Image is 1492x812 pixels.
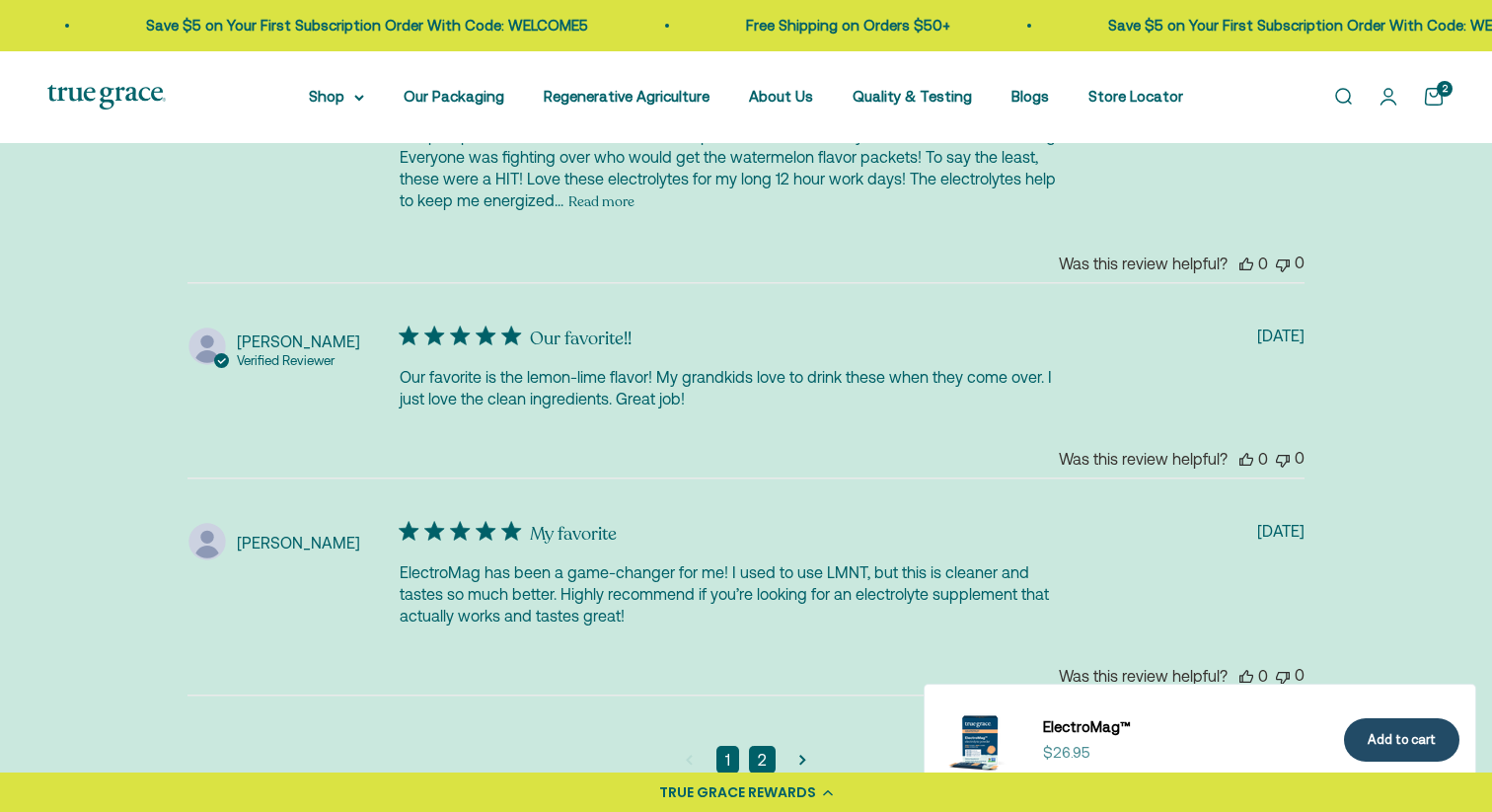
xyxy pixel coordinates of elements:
[568,190,634,214] button: Read more
[1239,667,1253,685] button: This review was helpful
[1437,81,1453,97] cart-count: 2
[1258,255,1268,272] div: 0
[237,353,335,368] span: Verified Reviewer
[749,88,813,105] a: About Us
[404,88,504,105] a: Our Packaging
[1011,88,1049,105] a: Blogs
[1239,450,1253,468] button: This review was helpful
[716,746,739,774] a: Navigate to page 1 of comments
[1257,522,1305,540] div: [DATE]
[530,522,617,546] div: My favorite
[1043,741,1090,765] sale-price: $26.95
[1276,666,1290,685] button: This review was not helpful
[1239,255,1253,272] button: This review was helpful
[1043,715,1320,739] a: ElectroMag™
[1258,667,1268,685] div: 0
[1276,449,1290,468] button: This review was not helpful
[659,782,816,803] div: TRUE GRACE REWARDS
[400,522,520,540] div: 5 out of 5 stars
[400,327,520,344] div: 5 out of 5 stars
[146,14,588,37] p: Save $5 on Your First Subscription Order With Code: WELCOME5
[544,88,709,105] a: Regenerative Agriculture
[790,744,815,775] a: Navigate to next page
[1059,255,1228,272] div: Was this review helpful?
[746,17,950,34] a: Free Shipping on Orders $50+
[749,746,776,774] a: Navigate to page 2 of comments
[1257,327,1305,344] div: [DATE]
[1295,254,1305,272] div: 0
[530,327,632,350] div: Our favorite!!
[940,701,1019,779] img: ElectroMag™
[1368,730,1436,751] div: Add to cart
[1258,450,1268,468] div: 0
[1276,254,1290,272] button: This review was not helpful
[237,534,360,552] span: Keely W.
[1059,450,1228,468] div: Was this review helpful?
[677,744,702,775] a: Navigate to previous page
[309,85,364,109] summary: Shop
[1344,718,1459,763] button: Add to cart
[1295,666,1305,685] div: 0
[853,88,972,105] a: Quality & Testing
[237,332,360,350] span: Sandra
[1295,449,1305,468] div: 0
[1059,667,1228,685] div: Was this review helpful?
[1088,88,1183,105] a: Store Locator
